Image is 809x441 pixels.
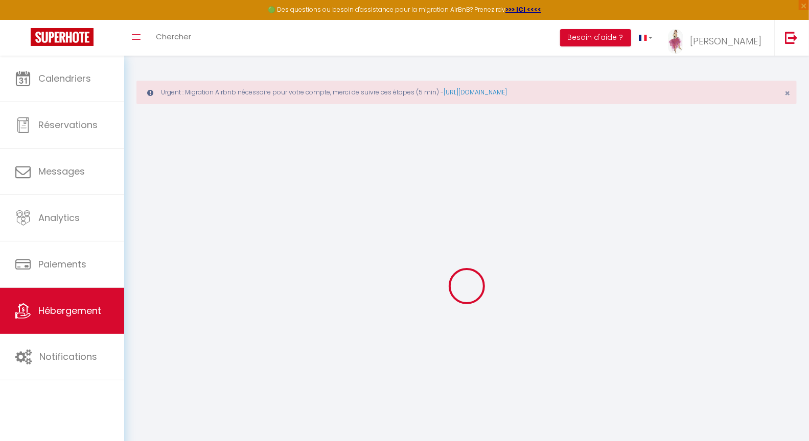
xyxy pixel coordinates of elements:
[38,258,86,271] span: Paiements
[668,29,683,54] img: ...
[38,118,98,131] span: Réservations
[156,31,191,42] span: Chercher
[560,29,631,46] button: Besoin d'aide ?
[38,165,85,178] span: Messages
[785,31,798,44] img: logout
[38,72,91,85] span: Calendriers
[39,350,97,363] span: Notifications
[148,20,199,56] a: Chercher
[136,81,797,104] div: Urgent : Migration Airbnb nécessaire pour votre compte, merci de suivre ces étapes (5 min) -
[38,304,101,317] span: Hébergement
[444,88,507,96] a: [URL][DOMAIN_NAME]
[690,35,761,47] span: [PERSON_NAME]
[784,87,790,100] span: ×
[505,5,541,14] a: >>> ICI <<<<
[660,20,774,56] a: ... [PERSON_NAME]
[38,211,80,224] span: Analytics
[31,28,94,46] img: Super Booking
[784,89,790,98] button: Close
